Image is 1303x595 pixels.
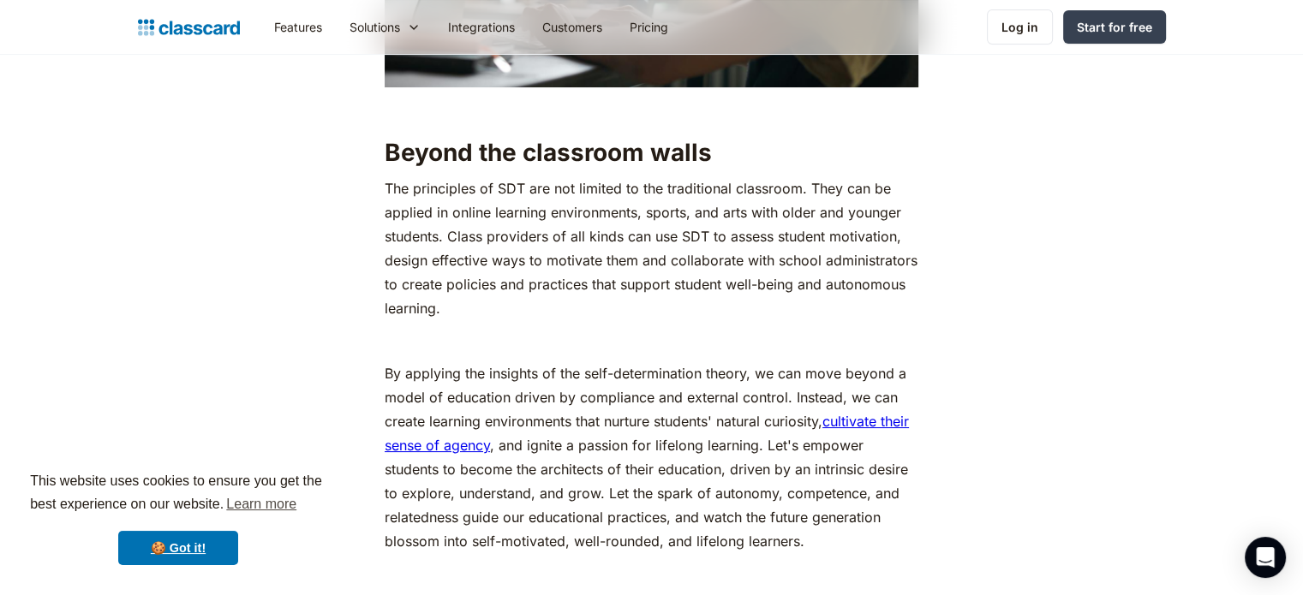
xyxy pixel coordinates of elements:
[1077,18,1152,36] div: Start for free
[350,18,400,36] div: Solutions
[434,8,529,46] a: Integrations
[385,96,918,120] p: ‍
[138,15,240,39] a: home
[385,562,918,586] p: ‍
[987,9,1053,45] a: Log in
[1063,10,1166,44] a: Start for free
[30,471,326,517] span: This website uses cookies to ensure you get the best experience on our website.
[1001,18,1038,36] div: Log in
[616,8,682,46] a: Pricing
[336,8,434,46] div: Solutions
[14,455,343,581] div: cookieconsent
[529,8,616,46] a: Customers
[385,176,918,320] p: The principles of SDT are not limited to the traditional classroom. They can be applied in online...
[1245,537,1286,578] div: Open Intercom Messenger
[260,8,336,46] a: Features
[385,137,918,168] h2: Beyond the classroom walls
[385,361,918,553] p: By applying the insights of the self-determination theory, we can move beyond a model of educatio...
[118,531,238,565] a: dismiss cookie message
[224,491,299,517] a: learn more about cookies
[385,329,918,353] p: ‍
